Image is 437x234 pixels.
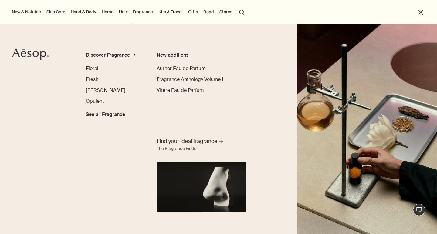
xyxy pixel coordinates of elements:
[218,8,233,16] button: Stores
[11,8,42,16] button: New & Notable
[69,8,97,16] a: Hand & Body
[100,8,115,16] a: Home
[157,138,217,145] span: Find your ideal fragrance
[297,24,437,234] img: Plaster sculptures of noses resting on stone podiums and a wooden ladder.
[157,145,198,152] div: The Fragrance Finder
[11,47,50,63] a: Aesop
[131,8,154,16] a: Fragrance
[86,98,104,104] span: Opulent
[12,48,49,60] svg: Aesop
[187,8,199,16] a: Gifts
[86,109,125,118] a: See all Fragrance
[157,87,204,94] a: Virēre Eau de Parfum
[157,52,227,59] div: New additions
[202,8,215,16] a: Read
[157,76,223,83] a: Fragrance Anthology Volume I
[413,204,425,216] button: Live Assistance
[86,98,104,105] a: Opulent
[86,76,98,83] a: Fresh
[86,52,143,61] a: Discover Fragrance
[118,8,128,16] a: Hair
[157,8,184,16] a: Kits & Travel
[86,111,125,118] span: See all Fragrance
[86,87,125,93] span: Woody
[417,9,424,16] button: Close the Menu
[45,8,66,16] a: Skin Care
[236,6,247,18] button: Open search
[86,65,98,72] a: Floral
[157,65,205,72] a: Aurner Eau de Parfum
[86,87,125,94] a: [PERSON_NAME]
[155,136,248,212] a: Find your ideal fragrance The Fragrance FinderA nose sculpture placed in front of black background
[86,52,130,59] div: Discover Fragrance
